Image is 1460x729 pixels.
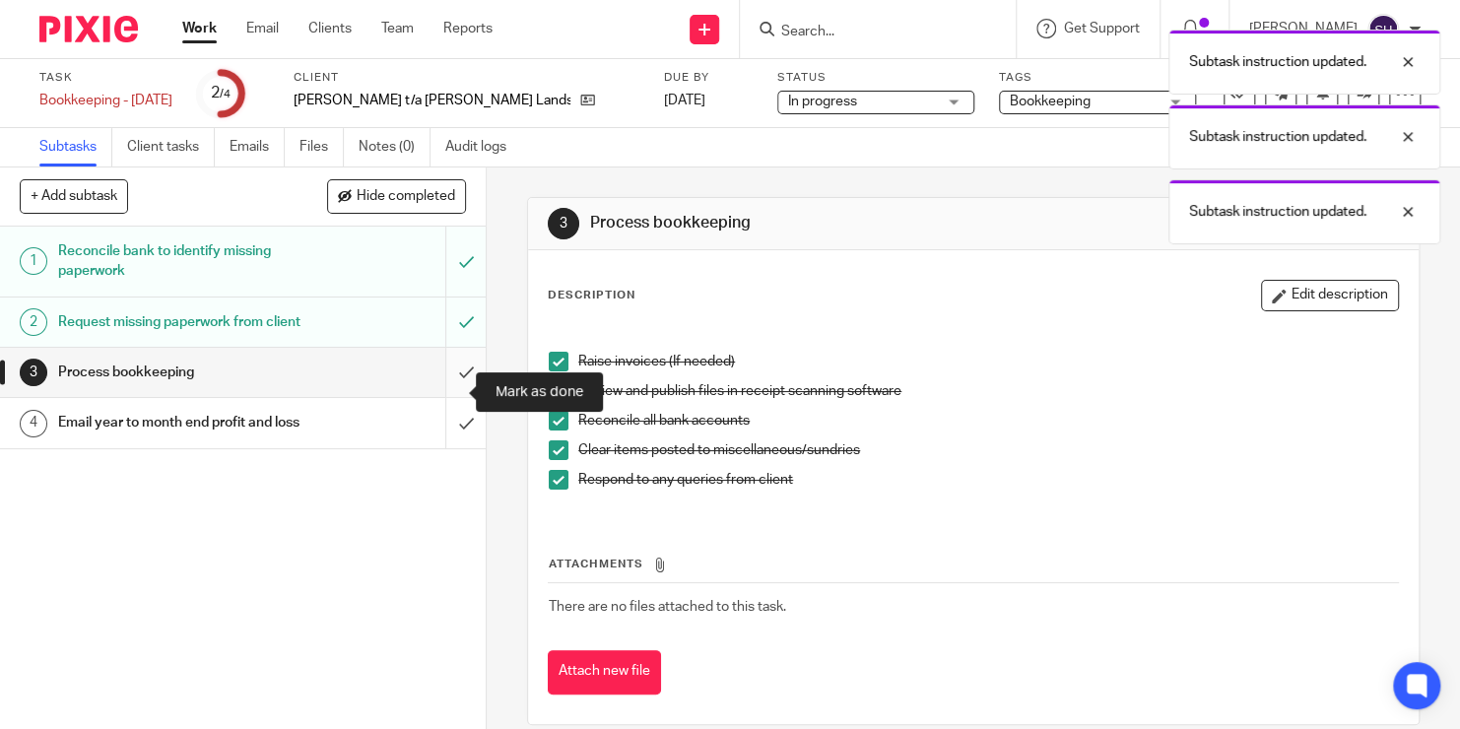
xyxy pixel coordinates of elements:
h1: Process bookkeeping [590,213,1016,233]
img: Pixie [39,16,138,42]
label: Task [39,70,172,86]
p: Review and publish files in receipt scanning software [578,381,1398,401]
h1: Reconcile bank to identify missing paperwork [58,236,303,287]
a: Email [246,19,279,38]
button: Hide completed [327,179,466,213]
a: Files [299,128,344,166]
p: Description [548,288,635,303]
button: + Add subtask [20,179,128,213]
div: 3 [548,208,579,239]
p: Reconcile all bank accounts [578,411,1398,431]
label: Due by [664,70,753,86]
p: Subtask instruction updated. [1189,127,1366,147]
span: Hide completed [357,189,455,205]
button: Attach new file [548,650,661,695]
a: Clients [308,19,352,38]
a: Client tasks [127,128,215,166]
a: Work [182,19,217,38]
p: Raise invoices (If needed) [578,352,1398,371]
div: 2 [211,82,231,104]
h1: Email year to month end profit and loss [58,408,303,437]
div: 4 [20,410,47,437]
button: Edit description [1261,280,1399,311]
div: 2 [20,308,47,336]
p: [PERSON_NAME] t/a [PERSON_NAME] Landscaping [294,91,570,110]
span: [DATE] [664,94,705,107]
h1: Request missing paperwork from client [58,307,303,337]
small: /4 [220,89,231,99]
a: Team [381,19,414,38]
p: Respond to any queries from client [578,470,1398,490]
a: Subtasks [39,128,112,166]
h1: Process bookkeeping [58,358,303,387]
span: Attachments [549,559,643,569]
a: Reports [443,19,493,38]
a: Emails [230,128,285,166]
span: There are no files attached to this task. [549,600,786,614]
img: svg%3E [1367,14,1399,45]
p: Clear items posted to miscellaneous/sundries [578,440,1398,460]
div: Bookkeeping - [DATE] [39,91,172,110]
a: Notes (0) [359,128,431,166]
div: Bookkeeping - June 2025 [39,91,172,110]
div: 3 [20,359,47,386]
a: Audit logs [445,128,521,166]
div: 1 [20,247,47,275]
p: Subtask instruction updated. [1189,202,1366,222]
p: Subtask instruction updated. [1189,52,1366,72]
label: Client [294,70,639,86]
